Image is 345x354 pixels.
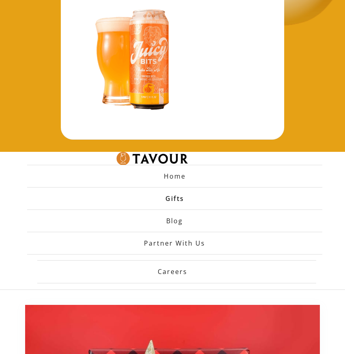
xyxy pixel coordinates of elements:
a: Home [27,165,322,188]
strong: Home [164,172,186,181]
a: partner with us [27,232,322,255]
a: Blog [27,209,322,232]
a: Careers [27,254,322,289]
a: Gifts [27,187,322,210]
strong: Careers [37,260,316,283]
